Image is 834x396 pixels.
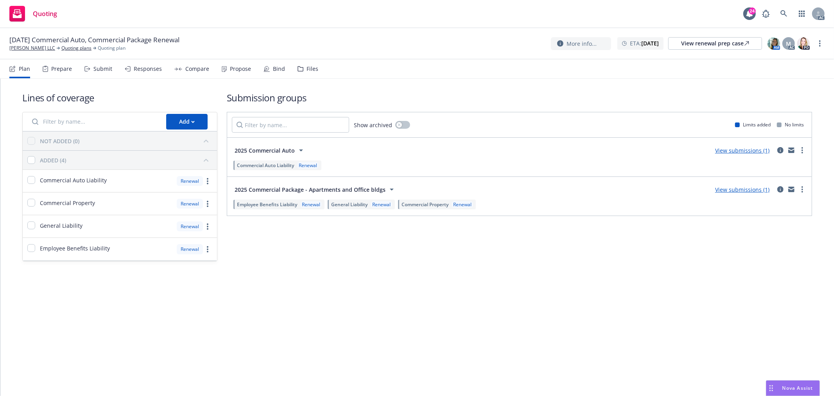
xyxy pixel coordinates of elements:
[815,39,825,48] a: more
[227,91,812,104] h1: Submission groups
[40,244,110,252] span: Employee Benefits Liability
[177,221,203,231] div: Renewal
[776,185,785,194] a: circleInformation
[33,11,57,17] span: Quoting
[371,201,392,208] div: Renewal
[749,7,756,14] div: 24
[668,37,762,50] a: View renewal prep case
[331,201,368,208] span: General Liability
[768,37,780,50] img: photo
[9,35,179,45] span: [DATE] Commercial Auto, Commercial Package Renewal
[641,40,659,47] strong: [DATE]
[235,146,295,155] span: 2025 Commercial Auto
[232,142,308,158] button: 2025 Commercial Auto
[777,121,804,128] div: No limits
[235,185,386,194] span: 2025 Commercial Package - Apartments and Office bldgs
[735,121,771,128] div: Limits added
[6,3,60,25] a: Quoting
[40,176,107,184] span: Commercial Auto Liability
[787,146,796,155] a: mail
[19,66,30,72] div: Plan
[93,66,112,72] div: Submit
[307,66,318,72] div: Files
[786,40,791,48] span: M
[203,199,212,209] a: more
[27,114,161,130] input: Filter by name...
[681,38,749,49] div: View renewal prep case
[166,114,208,130] button: Add
[297,162,319,169] div: Renewal
[177,199,203,209] div: Renewal
[185,66,209,72] div: Compare
[300,201,322,208] div: Renewal
[798,146,807,155] a: more
[177,176,203,186] div: Renewal
[40,156,66,164] div: ADDED (4)
[203,222,212,231] a: more
[715,186,769,193] a: View submissions (1)
[40,221,83,230] span: General Liability
[237,201,297,208] span: Employee Benefits Liability
[798,185,807,194] a: more
[40,135,212,147] button: NOT ADDED (0)
[98,45,126,52] span: Quoting plan
[354,121,392,129] span: Show archived
[40,199,95,207] span: Commercial Property
[232,182,399,197] button: 2025 Commercial Package - Apartments and Office bldgs
[237,162,294,169] span: Commercial Auto Liability
[273,66,285,72] div: Bind
[134,66,162,72] div: Responses
[40,154,212,166] button: ADDED (4)
[794,6,810,22] a: Switch app
[630,39,659,47] span: ETA :
[203,245,212,254] a: more
[22,91,217,104] h1: Lines of coverage
[402,201,448,208] span: Commercial Property
[40,137,79,145] div: NOT ADDED (0)
[776,146,785,155] a: circleInformation
[776,6,792,22] a: Search
[232,117,349,133] input: Filter by name...
[797,37,810,50] img: photo
[787,185,796,194] a: mail
[452,201,473,208] div: Renewal
[61,45,91,52] a: Quoting plans
[179,114,195,129] div: Add
[9,45,55,52] a: [PERSON_NAME] LLC
[715,147,769,154] a: View submissions (1)
[766,381,776,396] div: Drag to move
[230,66,251,72] div: Propose
[766,380,820,396] button: Nova Assist
[203,176,212,186] a: more
[51,66,72,72] div: Prepare
[758,6,774,22] a: Report a Bug
[177,244,203,254] div: Renewal
[567,40,597,48] span: More info...
[782,385,813,391] span: Nova Assist
[551,37,611,50] button: More info...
